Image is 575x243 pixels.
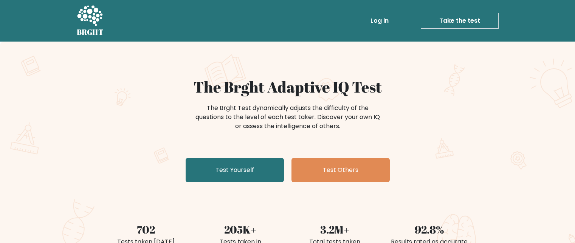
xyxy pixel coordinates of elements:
h1: The Brght Adaptive IQ Test [103,78,472,96]
a: BRGHT [77,3,104,39]
a: Test Yourself [186,158,284,182]
h5: BRGHT [77,28,104,37]
div: The Brght Test dynamically adjusts the difficulty of the questions to the level of each test take... [193,104,382,131]
div: 205K+ [198,221,283,237]
a: Take the test [421,13,499,29]
div: 92.8% [387,221,472,237]
div: 3.2M+ [292,221,378,237]
a: Test Others [291,158,390,182]
a: Log in [367,13,392,28]
div: 702 [103,221,189,237]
